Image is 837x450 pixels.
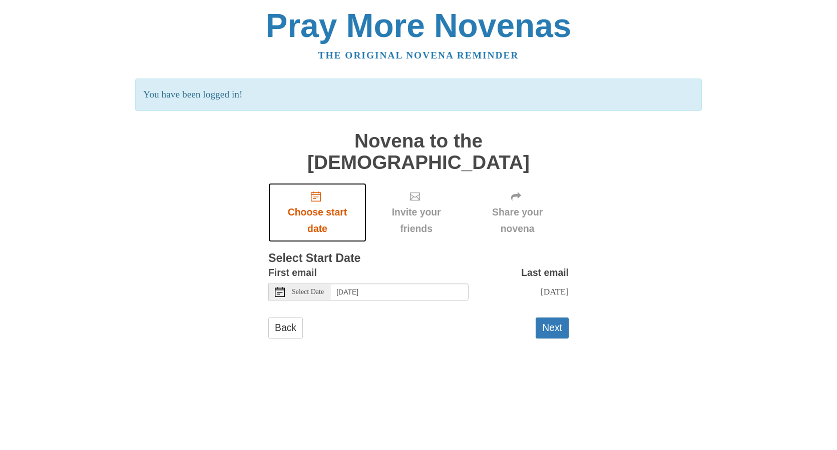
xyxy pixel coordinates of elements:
p: You have been logged in! [135,78,701,111]
a: Pray More Novenas [266,7,572,44]
label: Last email [521,264,569,281]
button: Next [536,317,569,338]
div: Click "Next" to confirm your start date first. [466,183,569,242]
span: Invite your friends [376,204,456,237]
span: [DATE] [541,286,569,296]
span: Choose start date [278,204,356,237]
a: The original novena reminder [318,50,519,60]
a: Back [268,317,303,338]
span: Share your novena [476,204,559,237]
label: First email [268,264,317,281]
span: Select Date [292,288,324,295]
a: Choose start date [268,183,366,242]
h3: Select Start Date [268,252,569,265]
div: Click "Next" to confirm your start date first. [366,183,466,242]
h1: Novena to the [DEMOGRAPHIC_DATA] [268,130,569,173]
